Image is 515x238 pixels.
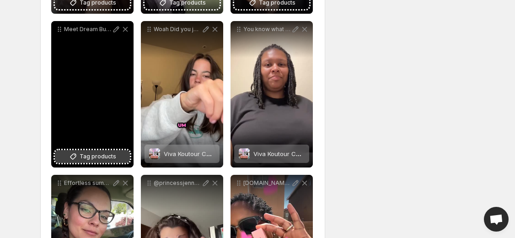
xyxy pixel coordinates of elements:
div: Woah Did you just see that It changed colors SO fast This thing actually works MindBlown ColorCha... [141,21,223,168]
a: Open chat [484,207,509,232]
p: Woah Did you just see that It changed colors SO fast This thing actually works MindBlown ColorCha... [154,26,201,33]
p: [DOMAIN_NAME]_@offgridroadrunnerranch_1747764637516 [243,179,291,187]
p: Meet Dream Bubble Our absolute best-seller and your new favorite clear gloss [64,26,112,33]
button: Tag products [55,150,130,163]
img: Viva Koutour Cosmetics PH- Lip Changing Oil Hydrating Shimmer Lip Gloss with Hyaluronic Acid, Bub... [239,148,250,159]
div: You know what Not every girlie is into a full face or even lipstick and thats totally cool As lon... [231,21,313,168]
p: @princessjenna0305 _ 0 views _ 0 comments • 🧵Reviewing Lip Oil Ulta from VIVA KOUTOUR COSMETICS (1) [154,179,201,187]
p: You know what Not every girlie is into a full face or even lipstick and thats totally cool As lon... [243,26,291,33]
img: Viva Koutour Cosmetics PH- Lip Changing Oil Hydrating Shimmer Lip Gloss with Hyaluronic Acid, Bub... [149,148,160,159]
div: Meet Dream Bubble Our absolute best-seller and your new favorite clear glossTag products [51,21,134,168]
span: Viva Koutour Cosmetics PH- Lip Changing Oil Hydrating Shimmer Lip Gloss with Hyaluronic Acid, Bub... [164,150,476,157]
p: Effortless summer beauty Its all about the lip oil Just swipe glow and go Perfect for beach days ... [64,179,112,187]
span: Tag products [80,152,116,161]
